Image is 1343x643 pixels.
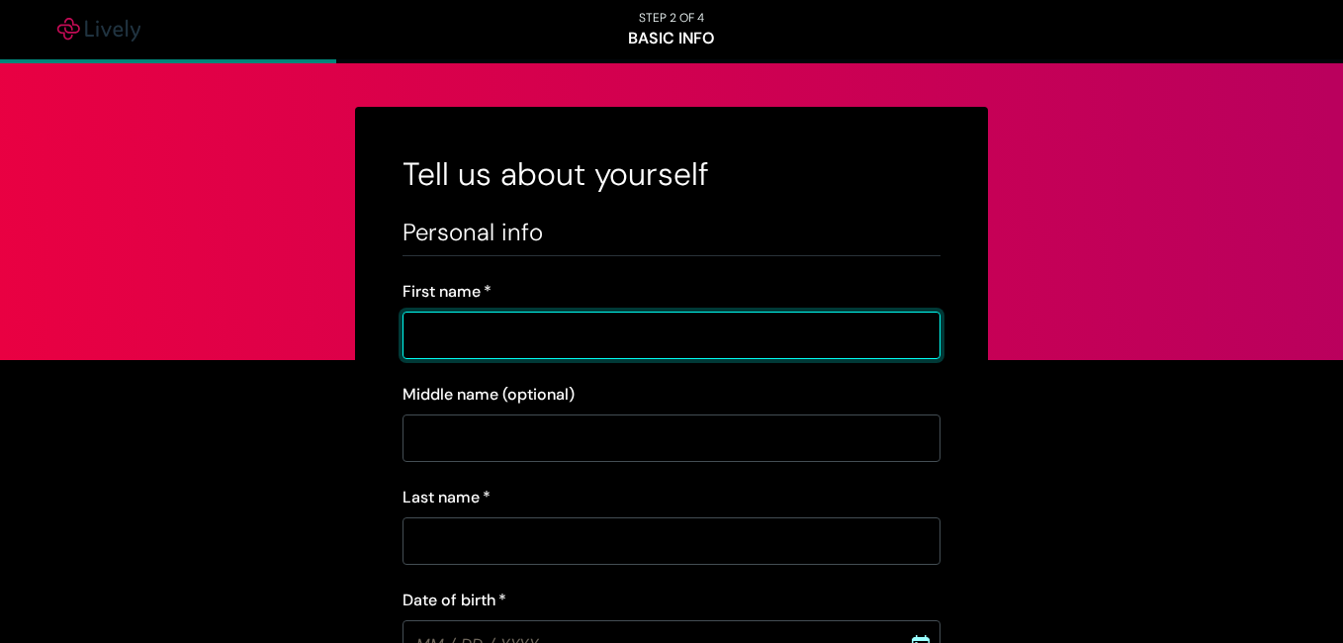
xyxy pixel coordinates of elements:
label: Last name [403,486,491,509]
img: Lively [44,18,154,42]
label: First name [403,280,492,304]
button: Log out [1256,6,1311,53]
h2: Tell us about yourself [403,154,940,194]
label: Date of birth [403,589,506,612]
h3: Personal info [403,218,940,247]
label: Middle name (optional) [403,383,575,407]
